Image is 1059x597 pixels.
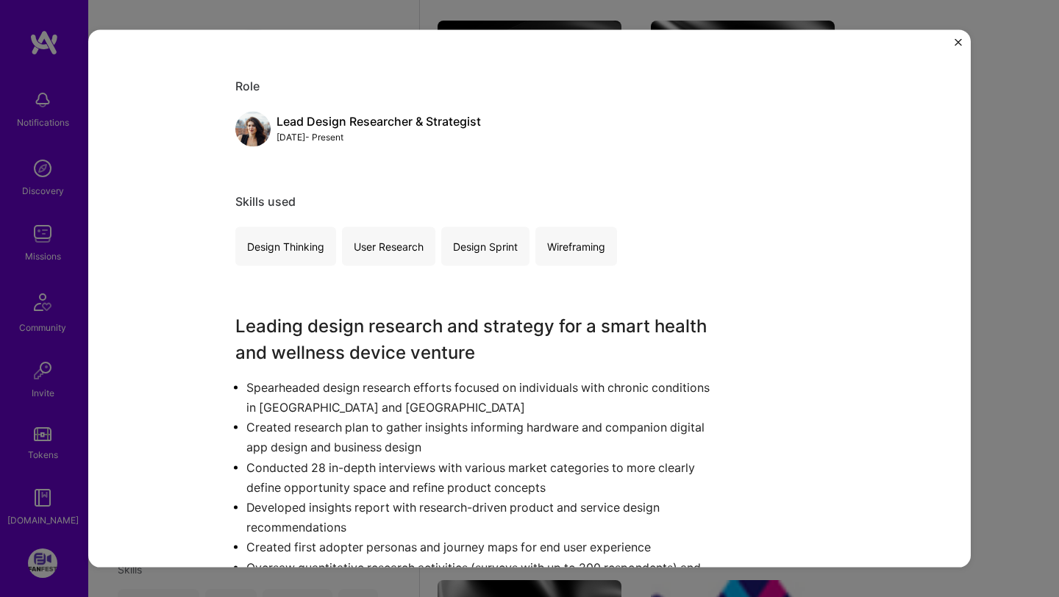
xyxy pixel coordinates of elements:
[246,457,713,497] p: Conducted 28 in-depth interviews with various market categories to more clearly define opportunit...
[955,39,962,54] button: Close
[535,226,617,265] div: Wireframing
[235,312,713,365] h3: Leading design research and strategy for a smart health and wellness device venture
[472,15,485,31] img: Link
[277,129,481,144] div: [DATE] - Present
[235,78,824,93] div: Role
[246,377,713,417] p: Spearheaded design research efforts focused on individuals with chronic conditions in [GEOGRAPHIC...
[472,15,514,31] a: ADG
[246,498,713,537] p: Developed insights report with research-driven product and service design recommendations
[235,193,824,209] div: Skills used
[528,15,588,31] div: Healthcare
[246,418,713,457] p: Created research plan to gather insights informing hardware and companion digital app design and ...
[520,15,522,31] img: Dot
[342,226,435,265] div: User Research
[235,226,336,265] div: Design Thinking
[246,537,713,557] p: Created first adopter personas and journey maps for end user experience
[277,113,481,129] div: Lead Design Researcher & Strategist
[441,226,529,265] div: Design Sprint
